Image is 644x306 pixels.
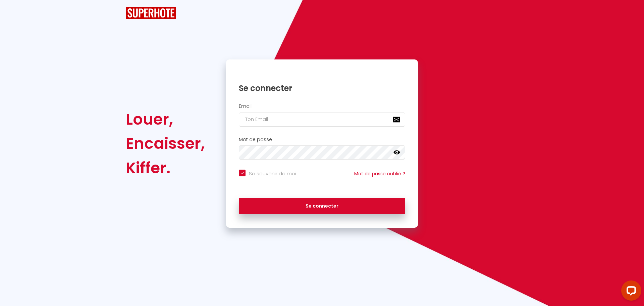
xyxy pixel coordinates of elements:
h1: Se connecter [239,83,405,93]
h2: Mot de passe [239,137,405,142]
div: Louer, [126,107,205,131]
div: Encaisser, [126,131,205,156]
h2: Email [239,103,405,109]
iframe: LiveChat chat widget [616,278,644,306]
div: Kiffer. [126,156,205,180]
img: SuperHote logo [126,7,176,19]
a: Mot de passe oublié ? [354,170,405,177]
button: Se connecter [239,198,405,215]
input: Ton Email [239,113,405,127]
